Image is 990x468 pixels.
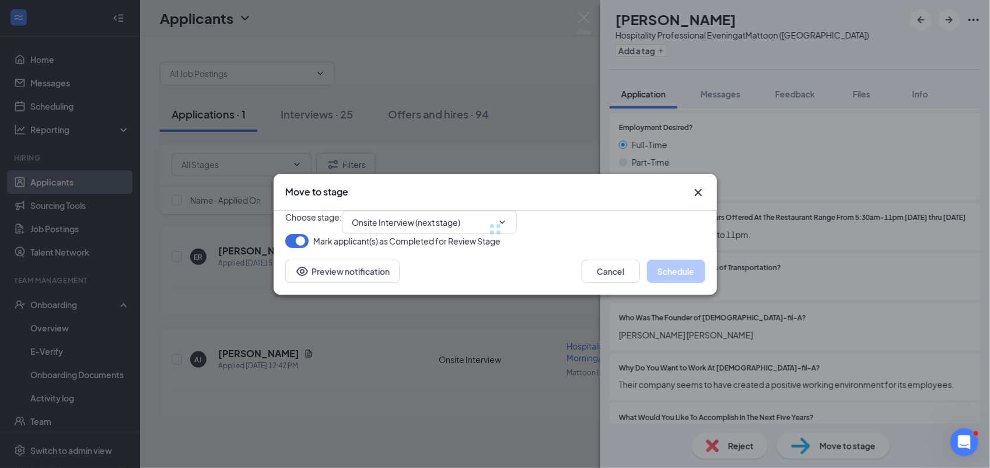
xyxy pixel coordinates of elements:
iframe: Intercom live chat [950,428,978,456]
button: Schedule [647,260,705,283]
button: Preview notificationEye [285,260,400,283]
h3: Move to stage [285,186,348,198]
svg: Cross [691,186,705,200]
button: Close [691,186,705,200]
button: Cancel [582,260,640,283]
svg: Eye [295,264,309,278]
